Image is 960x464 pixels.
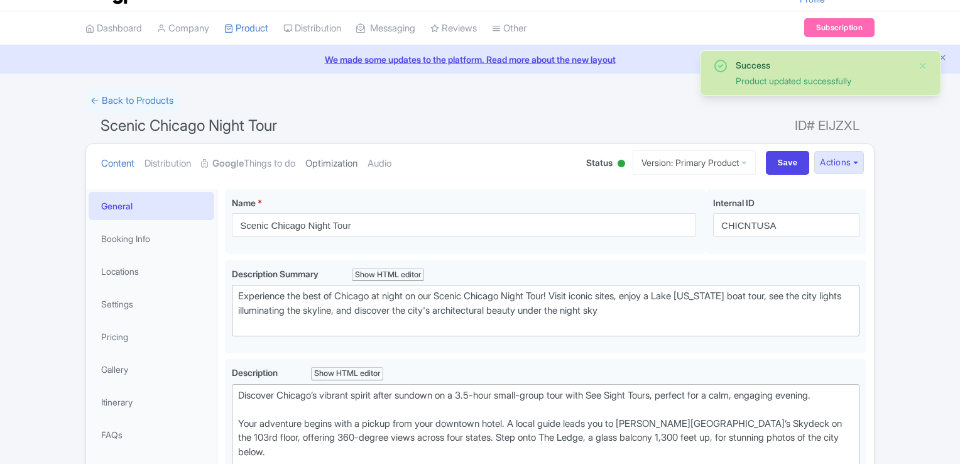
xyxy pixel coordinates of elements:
a: We made some updates to the platform. Read more about the new layout [8,53,952,66]
a: Reviews [430,11,477,46]
div: Experience the best of Chicago at night on our Scenic Chicago Night Tour! Visit iconic sites, enj... [238,289,853,332]
a: Audio [368,144,391,184]
a: Pricing [89,323,214,351]
a: Itinerary [89,388,214,416]
a: Content [101,144,134,184]
a: Version: Primary Product [633,150,756,175]
strong: Google [212,157,244,171]
a: Optimization [305,144,357,184]
a: GoogleThings to do [201,144,295,184]
span: Scenic Chicago Night Tour [101,116,277,135]
a: Booking Info [89,224,214,253]
a: General [89,192,214,220]
span: Internal ID [713,197,755,208]
a: Dashboard [85,11,142,46]
span: Description [232,367,280,378]
input: Save [766,151,810,175]
a: Other [492,11,526,46]
span: Description Summary [232,268,320,279]
span: Name [232,197,256,208]
a: Company [157,11,209,46]
a: Product [224,11,268,46]
span: ID# EIJZXL [795,113,859,138]
div: Show HTML editor [352,268,424,282]
a: FAQs [89,421,214,449]
button: Close [918,58,928,74]
div: Product updated successfully [736,74,908,87]
a: Gallery [89,355,214,384]
a: Distribution [283,11,341,46]
div: Active [615,155,628,174]
a: Distribution [145,144,191,184]
a: Locations [89,257,214,285]
button: Actions [814,151,864,174]
a: Settings [89,290,214,318]
a: Messaging [356,11,415,46]
a: Subscription [804,18,875,37]
a: ← Back to Products [85,89,178,113]
div: Success [736,58,908,72]
span: Status [586,156,613,169]
button: Close announcement [938,52,947,66]
div: Show HTML editor [311,367,383,380]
